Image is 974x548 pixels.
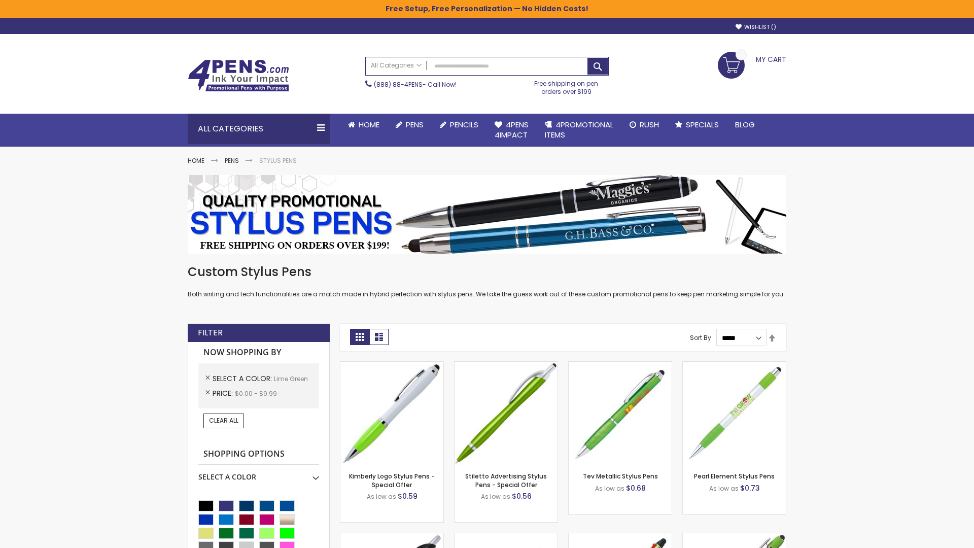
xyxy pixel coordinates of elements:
[727,114,763,136] a: Blog
[455,362,558,465] img: Stiletto Advertising Stylus Pens-Lime Green
[545,119,613,140] span: 4PROMOTIONAL ITEMS
[486,114,537,147] a: 4Pens4impact
[188,264,786,299] div: Both writing and tech functionalities are a match made in hybrid perfection with stylus pens. We ...
[455,361,558,370] a: Stiletto Advertising Stylus Pens-Lime Green
[481,492,510,501] span: As low as
[198,443,319,465] strong: Shopping Options
[188,59,289,92] img: 4Pens Custom Pens and Promotional Products
[537,114,621,147] a: 4PROMOTIONALITEMS
[340,114,388,136] a: Home
[455,533,558,541] a: Cyber Stylus 0.7mm Fine Point Gel Grip Pen-Lime Green
[740,483,760,493] span: $0.73
[621,114,667,136] a: Rush
[198,342,319,363] strong: Now Shopping by
[349,472,435,489] a: Kimberly Logo Stylus Pens - Special Offer
[340,533,443,541] a: Story Stylus Custom Pen-Lime Green
[595,484,624,493] span: As low as
[709,484,739,493] span: As low as
[683,361,786,370] a: Pearl Element Stylus Pens-Lime Green
[367,492,396,501] span: As low as
[465,472,547,489] a: Stiletto Advertising Stylus Pens - Special Offer
[188,156,204,165] a: Home
[736,23,776,31] a: Wishlist
[512,491,532,501] span: $0.56
[690,333,711,342] label: Sort By
[213,373,274,384] span: Select A Color
[359,119,379,130] span: Home
[340,362,443,465] img: Kimberly Logo Stylus Pens-Lime Green
[667,114,727,136] a: Specials
[274,374,308,383] span: Lime Green
[524,76,609,96] div: Free shipping on pen orders over $199
[683,533,786,541] a: 4P-MS8B-Lime Green
[569,362,672,465] img: Tev Metallic Stylus Pens-Lime Green
[406,119,424,130] span: Pens
[735,119,755,130] span: Blog
[640,119,659,130] span: Rush
[209,416,238,425] span: Clear All
[366,57,427,74] a: All Categories
[569,361,672,370] a: Tev Metallic Stylus Pens-Lime Green
[235,389,277,398] span: $0.00 - $9.99
[259,156,297,165] strong: Stylus Pens
[569,533,672,541] a: Orbitor 4 Color Assorted Ink Metallic Stylus Pens-Lime Green
[213,388,235,398] span: Price
[374,80,457,89] span: - Call Now!
[626,483,646,493] span: $0.68
[388,114,432,136] a: Pens
[495,119,529,140] span: 4Pens 4impact
[398,491,418,501] span: $0.59
[432,114,486,136] a: Pencils
[340,361,443,370] a: Kimberly Logo Stylus Pens-Lime Green
[198,327,223,338] strong: Filter
[583,472,658,481] a: Tev Metallic Stylus Pens
[450,119,478,130] span: Pencils
[198,465,319,482] div: Select A Color
[694,472,775,481] a: Pearl Element Stylus Pens
[371,61,422,70] span: All Categories
[686,119,719,130] span: Specials
[225,156,239,165] a: Pens
[203,414,244,428] a: Clear All
[350,329,369,345] strong: Grid
[374,80,423,89] a: (888) 88-4PENS
[188,264,786,280] h1: Custom Stylus Pens
[683,362,786,465] img: Pearl Element Stylus Pens-Lime Green
[188,114,330,144] div: All Categories
[188,175,786,254] img: Stylus Pens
